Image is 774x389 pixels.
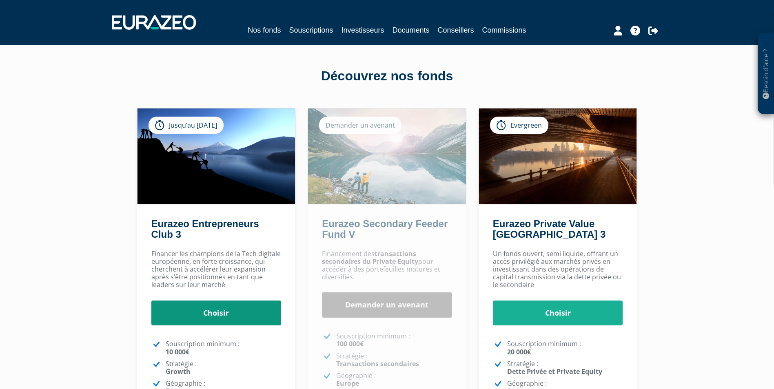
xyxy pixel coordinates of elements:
[151,301,282,326] a: Choisir
[322,292,452,318] a: Demander un avenant
[322,249,418,266] strong: transactions secondaires du Private Equity
[248,24,281,37] a: Nos fonds
[341,24,384,36] a: Investisseurs
[166,360,282,376] p: Stratégie :
[149,117,224,134] div: Jusqu’au [DATE]
[507,347,531,356] strong: 20 000€
[322,218,448,240] a: Eurazeo Secondary Feeder Fund V
[490,117,548,134] div: Evergreen
[493,218,605,240] a: Eurazeo Private Value [GEOGRAPHIC_DATA] 3
[336,332,452,348] p: Souscription minimum :
[507,367,602,376] strong: Dette Privée et Private Equity
[336,339,364,348] strong: 100 000€
[319,117,401,134] div: Demander un avenant
[493,250,623,289] p: Un fonds ouvert, semi liquide, offrant un accès privilégié aux marchés privés en investissant dan...
[336,379,359,388] strong: Europe
[336,352,452,368] p: Stratégie :
[308,108,466,204] img: Eurazeo Secondary Feeder Fund V
[322,250,452,281] p: Financement des pour accéder à des portefeuilles matures et diversifiés.
[166,340,282,356] p: Souscription minimum :
[166,347,189,356] strong: 10 000€
[336,372,452,387] p: Géographie :
[438,24,474,36] a: Conseillers
[761,37,771,111] p: Besoin d'aide ?
[166,367,191,376] strong: Growth
[507,340,623,356] p: Souscription minimum :
[482,24,526,36] a: Commissions
[479,108,637,204] img: Eurazeo Private Value Europe 3
[112,15,196,30] img: 1732889491-logotype_eurazeo_blanc_rvb.png
[151,218,259,240] a: Eurazeo Entrepreneurs Club 3
[336,359,419,368] strong: Transactions secondaires
[138,108,295,204] img: Eurazeo Entrepreneurs Club 3
[393,24,430,36] a: Documents
[493,301,623,326] a: Choisir
[289,24,333,36] a: Souscriptions
[155,67,620,86] div: Découvrez nos fonds
[151,250,282,289] p: Financer les champions de la Tech digitale européenne, en forte croissance, qui cherchent à accél...
[507,360,623,376] p: Stratégie :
